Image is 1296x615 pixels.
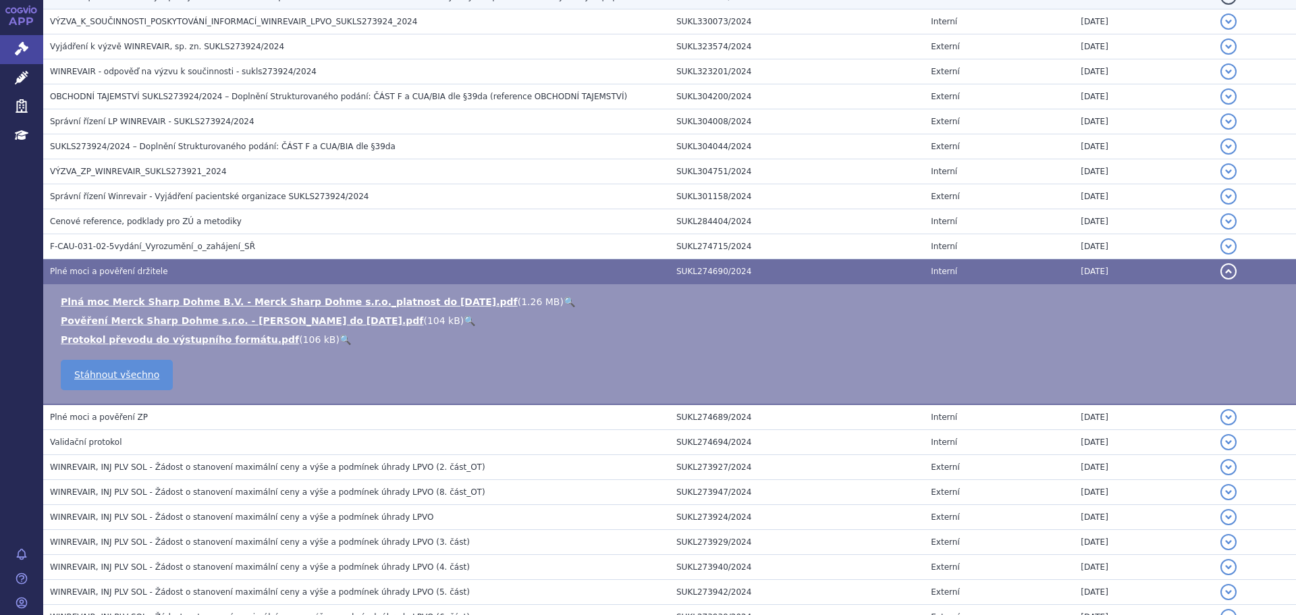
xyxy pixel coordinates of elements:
[1220,584,1237,600] button: detail
[931,117,959,126] span: Externí
[1220,509,1237,525] button: detail
[1220,188,1237,205] button: detail
[931,267,957,276] span: Interní
[670,480,924,505] td: SUKL273947/2024
[931,217,957,226] span: Interní
[1074,234,1214,259] td: [DATE]
[50,487,485,497] span: WINREVAIR, INJ PLV SOL - Žádost o stanovení maximální ceny a výše a podmínek úhrady LPVO (8. část...
[50,142,396,151] span: SUKLS273924/2024 – Doplnění Strukturovaného podání: ČÁST F a CUA/BIA dle §39da
[931,512,959,522] span: Externí
[670,530,924,555] td: SUKL273929/2024
[61,315,423,326] a: Pověření Merck Sharp Dohme s.r.o. - [PERSON_NAME] do [DATE].pdf
[61,314,1282,327] li: ( )
[50,412,148,422] span: Plné moci a pověření ZP
[931,42,959,51] span: Externí
[931,587,959,597] span: Externí
[670,555,924,580] td: SUKL273940/2024
[1220,409,1237,425] button: detail
[670,430,924,455] td: SUKL274694/2024
[1074,404,1214,430] td: [DATE]
[931,142,959,151] span: Externí
[670,234,924,259] td: SUKL274715/2024
[1220,434,1237,450] button: detail
[50,587,470,597] span: WINREVAIR, INJ PLV SOL - Žádost o stanovení maximální ceny a výše a podmínek úhrady LPVO (5. část)
[50,67,317,76] span: WINREVAIR - odpověď na výzvu k součinnosti - sukls273924/2024
[50,462,485,472] span: WINREVAIR, INJ PLV SOL - Žádost o stanovení maximální ceny a výše a podmínek úhrady LPVO (2. část...
[50,242,255,251] span: F-CAU-031-02-5vydání_Vyrozumění_o_zahájení_SŘ
[1074,84,1214,109] td: [DATE]
[303,334,336,345] span: 106 kB
[670,134,924,159] td: SUKL304044/2024
[1220,213,1237,230] button: detail
[1074,480,1214,505] td: [DATE]
[1074,259,1214,284] td: [DATE]
[670,109,924,134] td: SUKL304008/2024
[50,192,369,201] span: Správní řízení Winrevair - Vyjádření pacientské organizace SUKLS273924/2024
[50,17,417,26] span: VÝZVA_K_SOUČINNOSTI_POSKYTOVÁNÍ_INFORMACÍ_WINREVAIR_LPVO_SUKLS273924_2024
[1074,580,1214,605] td: [DATE]
[61,334,299,345] a: Protokol převodu do výstupního formátu.pdf
[50,167,227,176] span: VÝZVA_ZP_WINREVAIR_SUKLS273921_2024
[521,296,560,307] span: 1.26 MB
[931,462,959,472] span: Externí
[670,184,924,209] td: SUKL301158/2024
[1220,138,1237,155] button: detail
[1220,163,1237,180] button: detail
[1220,238,1237,255] button: detail
[1220,38,1237,55] button: detail
[931,537,959,547] span: Externí
[50,537,470,547] span: WINREVAIR, INJ PLV SOL - Žádost o stanovení maximální ceny a výše a podmínek úhrady LPVO (3. část)
[1220,14,1237,30] button: detail
[1074,159,1214,184] td: [DATE]
[50,92,627,101] span: OBCHODNÍ TAJEMSTVÍ SUKLS273924/2024 – Doplnění Strukturovaného podání: ČÁST F a CUA/BIA dle §39da...
[50,267,168,276] span: Plné moci a pověření držitele
[1074,505,1214,530] td: [DATE]
[61,296,518,307] a: Plná moc Merck Sharp Dohme B.V. - Merck Sharp Dohme s.r.o._platnost do [DATE].pdf
[670,159,924,184] td: SUKL304751/2024
[931,437,957,447] span: Interní
[1074,530,1214,555] td: [DATE]
[931,67,959,76] span: Externí
[1220,88,1237,105] button: detail
[50,117,254,126] span: Správní řízení LP WINREVAIR - SUKLS273924/2024
[670,580,924,605] td: SUKL273942/2024
[61,333,1282,346] li: ( )
[1220,559,1237,575] button: detail
[670,404,924,430] td: SUKL274689/2024
[61,295,1282,309] li: ( )
[1074,555,1214,580] td: [DATE]
[670,259,924,284] td: SUKL274690/2024
[50,512,433,522] span: WINREVAIR, INJ PLV SOL - Žádost o stanovení maximální ceny a výše a podmínek úhrady LPVO
[670,455,924,480] td: SUKL273927/2024
[1220,263,1237,279] button: detail
[931,487,959,497] span: Externí
[1074,59,1214,84] td: [DATE]
[670,59,924,84] td: SUKL323201/2024
[1220,484,1237,500] button: detail
[1074,134,1214,159] td: [DATE]
[931,17,957,26] span: Interní
[50,437,122,447] span: Validační protokol
[1074,184,1214,209] td: [DATE]
[1074,430,1214,455] td: [DATE]
[670,505,924,530] td: SUKL273924/2024
[931,412,957,422] span: Interní
[931,92,959,101] span: Externí
[670,84,924,109] td: SUKL304200/2024
[1220,113,1237,130] button: detail
[1074,34,1214,59] td: [DATE]
[670,9,924,34] td: SUKL330073/2024
[564,296,575,307] a: 🔍
[1220,534,1237,550] button: detail
[1074,209,1214,234] td: [DATE]
[670,34,924,59] td: SUKL323574/2024
[931,167,957,176] span: Interní
[1220,63,1237,80] button: detail
[670,209,924,234] td: SUKL284404/2024
[464,315,475,326] a: 🔍
[50,217,242,226] span: Cenové reference, podklady pro ZÚ a metodiky
[427,315,460,326] span: 104 kB
[1220,459,1237,475] button: detail
[931,242,957,251] span: Interní
[931,562,959,572] span: Externí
